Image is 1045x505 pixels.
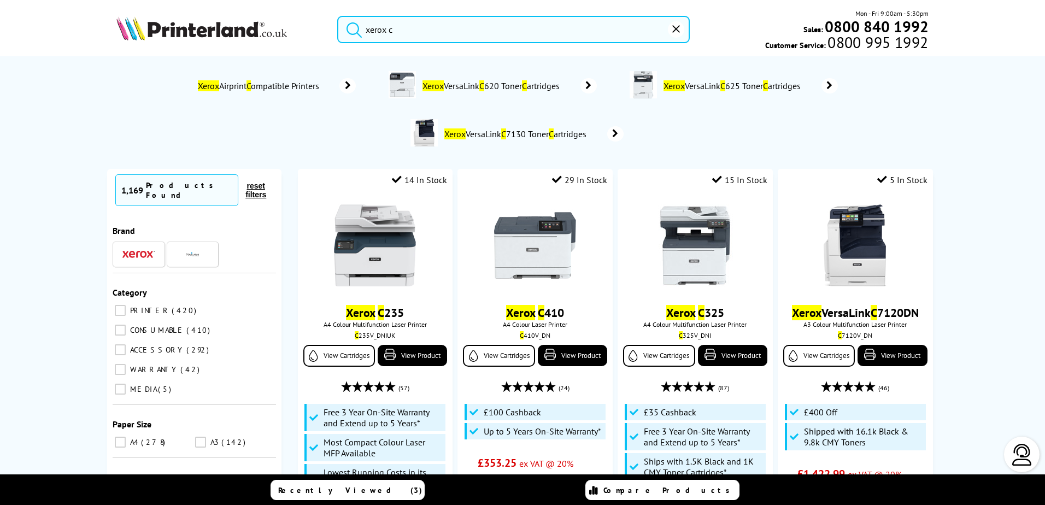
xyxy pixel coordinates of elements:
[623,345,695,367] a: View Cartridges
[158,384,174,394] span: 5
[664,80,685,91] mark: Xerox
[127,325,185,335] span: CONSUMABLE
[466,331,604,339] div: 410V_DN
[855,8,929,19] span: Mon - Fri 9:00am - 5:30pm
[246,80,251,91] mark: C
[444,128,466,139] mark: Xerox
[116,16,324,43] a: Printerland Logo
[421,71,597,101] a: XeroxVersaLinkC620 TonerCartridges
[463,345,535,367] a: View Cartridges
[792,305,821,320] mark: Xerox
[238,181,273,199] button: reset filters
[522,80,527,91] mark: C
[196,80,323,91] span: Airprint ompatible Printers
[208,437,220,447] span: A3
[826,37,928,48] span: 0800 995 1992
[644,407,696,418] span: £35 Cashback
[186,248,199,261] img: Navigator
[877,174,927,185] div: 5 In Stock
[115,344,126,355] input: ACCESSORY 292
[278,485,422,495] span: Recently Viewed (3)
[478,456,516,470] span: £353.25
[623,320,767,328] span: A4 Colour Multifunction Laser Printer
[763,80,768,91] mark: C
[825,16,929,37] b: 0800 840 1992
[355,331,359,339] mark: C
[804,426,923,448] span: Shipped with 16.1k Black & 9.8k CMY Toners
[792,305,919,320] a: XeroxVersaLinkC7120DN
[116,16,287,40] img: Printerland Logo
[186,345,212,355] span: 292
[334,204,416,286] img: Xerox-C235-Front-Main-Small.jpg
[783,345,855,367] a: View Cartridges
[389,71,416,98] img: C620V_DN-deptimage.jpg
[494,204,576,286] img: Xerox-C410-Front-Main-Small.jpg
[303,345,375,367] a: View Cartridges
[324,437,443,459] span: Most Compact Colour Laser MFP Available
[603,485,736,495] span: Compare Products
[303,320,447,328] span: A4 Colour Multifunction Laser Printer
[520,331,524,339] mark: C
[786,331,924,339] div: 7120V_DN
[552,174,607,185] div: 29 In Stock
[878,378,889,398] span: (46)
[115,325,126,336] input: CONSUMABLE 410
[1011,444,1033,466] img: user-headset-light.svg
[324,407,443,428] span: Free 3 Year On-Site Warranty and Extend up to 5 Years*
[506,305,535,320] mark: Xerox
[346,305,375,320] mark: Xerox
[871,305,877,320] mark: C
[180,365,202,374] span: 42
[479,80,484,91] mark: C
[443,128,591,139] span: VersaLink 7130 Toner artridges
[585,480,739,500] a: Compare Products
[797,467,845,481] span: £1,422.99
[113,225,135,236] span: Brand
[115,364,126,375] input: WARRANTY 42
[654,204,736,286] img: xerox-c325-front-small.jpg
[324,467,443,489] span: Lowest Running Costs in its Class
[463,320,607,328] span: A4 Colour Laser Printer
[306,331,444,339] div: 235V_DNIUK
[644,426,763,448] span: Free 3 Year On-Site Warranty and Extend up to 5 Years*
[410,119,438,146] img: C7120V_DN-conspage.jpg
[679,331,683,339] mark: C
[421,80,564,91] span: VersaLink 620 Toner artridges
[838,331,842,339] mark: C
[506,305,564,320] a: Xerox C410
[814,204,896,286] img: Xerox-C7120-Front-Main-Small.jpg
[538,345,607,366] a: View Product
[146,180,232,200] div: Products Found
[122,250,155,258] img: Xerox
[662,71,838,101] a: XeroxVersaLinkC625 TonerCartridges
[127,345,185,355] span: ACCESSORY
[630,71,657,98] img: C625V_DN-deptimage.jpg
[662,80,805,91] span: VersaLink 625 Toner artridges
[127,384,157,394] span: MEDIA
[803,24,823,34] span: Sales:
[644,456,763,478] span: Ships with 1.5K Black and 1K CMY Toner Cartridges*
[484,407,541,418] span: £100 Cashback
[115,437,126,448] input: A4 278
[698,345,767,366] a: View Product
[720,80,725,91] mark: C
[115,305,126,316] input: PRINTER 420
[712,174,767,185] div: 15 In Stock
[113,287,147,298] span: Category
[484,426,601,437] span: Up to 5 Years On-Site Warranty*
[113,472,172,483] span: Colour or Mono
[127,437,140,447] span: A4
[113,419,151,430] span: Paper Size
[783,320,927,328] span: A3 Colour Multifunction Laser Printer
[127,306,171,315] span: PRINTER
[804,407,837,418] span: £400 Off
[127,365,179,374] span: WARRANTY
[198,80,219,91] mark: Xerox
[378,305,384,320] mark: C
[337,16,690,43] input: Search product or brand
[626,331,764,339] div: 325V_DNI
[172,306,199,315] span: 420
[271,480,425,500] a: Recently Viewed (3)
[346,305,404,320] a: Xerox C235
[221,437,248,447] span: 142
